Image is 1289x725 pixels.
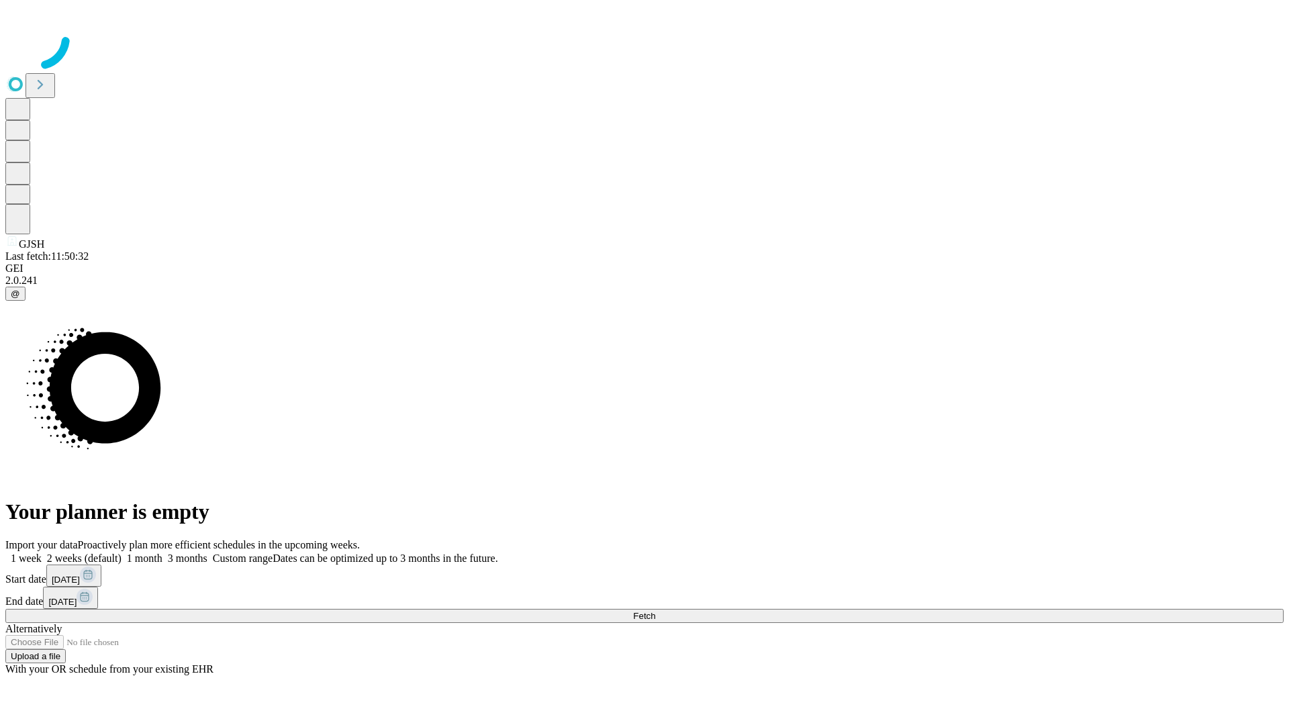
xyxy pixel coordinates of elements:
[43,587,98,609] button: [DATE]
[46,565,101,587] button: [DATE]
[11,289,20,299] span: @
[5,609,1284,623] button: Fetch
[168,552,207,564] span: 3 months
[5,499,1284,524] h1: Your planner is empty
[127,552,162,564] span: 1 month
[5,587,1284,609] div: End date
[5,250,89,262] span: Last fetch: 11:50:32
[47,552,122,564] span: 2 weeks (default)
[5,539,78,550] span: Import your data
[633,611,655,621] span: Fetch
[78,539,360,550] span: Proactively plan more efficient schedules in the upcoming weeks.
[5,623,62,634] span: Alternatively
[5,649,66,663] button: Upload a file
[48,597,77,607] span: [DATE]
[5,287,26,301] button: @
[5,565,1284,587] div: Start date
[19,238,44,250] span: GJSH
[11,552,42,564] span: 1 week
[273,552,497,564] span: Dates can be optimized up to 3 months in the future.
[5,262,1284,275] div: GEI
[52,575,80,585] span: [DATE]
[213,552,273,564] span: Custom range
[5,275,1284,287] div: 2.0.241
[5,663,213,675] span: With your OR schedule from your existing EHR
